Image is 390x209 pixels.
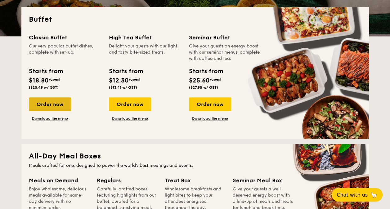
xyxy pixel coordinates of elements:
div: Starts from [109,67,143,76]
span: ($27.90 w/ GST) [189,85,218,90]
span: /guest [129,77,141,82]
div: Delight your guests with our light and tasty bite-sized treats. [109,43,182,62]
h2: All-Day Meal Boxes [29,151,361,161]
div: Regulars [97,176,157,185]
span: $12.30 [109,77,129,84]
div: Seminar Meal Box [233,176,293,185]
span: Chat with us [337,192,368,198]
a: Download the menu [109,116,151,121]
div: Order now [109,97,151,111]
span: ($20.49 w/ GST) [29,85,59,90]
div: Classic Buffet [29,33,101,42]
div: Treat Box [165,176,225,185]
a: Download the menu [189,116,231,121]
div: High Tea Buffet [109,33,182,42]
div: Meals on Demand [29,176,89,185]
div: Starts from [189,67,223,76]
span: ($13.41 w/ GST) [109,85,137,90]
div: Starts from [29,67,63,76]
span: 🦙 [370,191,378,198]
div: Meals crafted for one, designed to power the world's best meetings and events. [29,162,361,169]
div: Order now [189,97,231,111]
div: Order now [29,97,71,111]
span: /guest [49,77,61,82]
div: Give your guests an energy boost with our seminar menus, complete with coffee and tea. [189,43,262,62]
button: Chat with us🦙 [332,188,383,202]
div: Our very popular buffet dishes, complete with set-up. [29,43,101,62]
h2: Buffet [29,15,361,24]
span: $25.60 [189,77,210,84]
span: /guest [210,77,222,82]
span: $18.80 [29,77,49,84]
div: Seminar Buffet [189,33,262,42]
a: Download the menu [29,116,71,121]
